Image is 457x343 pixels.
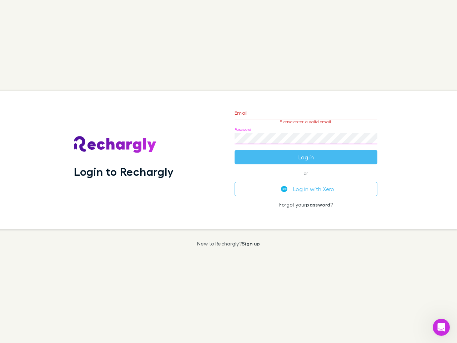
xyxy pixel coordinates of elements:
[433,319,450,336] iframe: Intercom live chat
[235,119,377,124] p: Please enter a valid email.
[235,202,377,208] p: Forgot your ?
[74,136,157,153] img: Rechargly's Logo
[306,202,330,208] a: password
[235,182,377,196] button: Log in with Xero
[281,186,287,192] img: Xero's logo
[235,150,377,164] button: Log in
[74,165,174,178] h1: Login to Rechargly
[197,241,260,247] p: New to Rechargly?
[235,127,251,132] label: Password
[242,240,260,247] a: Sign up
